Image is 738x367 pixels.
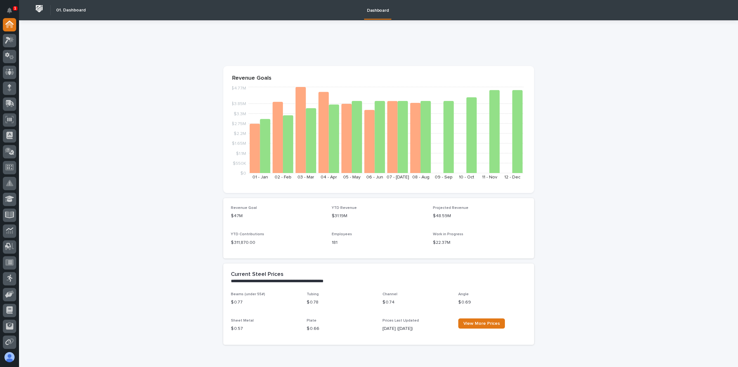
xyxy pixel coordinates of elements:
a: View More Prices [458,318,505,329]
p: 1 [14,6,16,10]
p: $ 0.66 [307,325,375,332]
p: $ 0.78 [307,299,375,306]
text: 10 - Oct [459,175,474,179]
span: View More Prices [463,321,500,326]
span: Tubing [307,292,319,296]
text: 01 - Jan [252,175,268,179]
text: 08 - Aug [412,175,429,179]
text: 05 - May [343,175,361,179]
tspan: $1.65M [232,142,246,146]
span: Angle [458,292,469,296]
tspan: $550K [233,161,246,166]
button: Notifications [3,4,16,17]
span: Projected Revenue [433,206,468,210]
text: 06 - Jun [366,175,383,179]
span: Work in Progress [433,232,463,236]
span: YTD Revenue [332,206,357,210]
span: Beams (under 55#) [231,292,265,296]
span: Revenue Goal [231,206,257,210]
span: Channel [382,292,397,296]
button: users-avatar [3,350,16,364]
p: $48.59M [433,213,526,219]
text: 07 - [DATE] [386,175,409,179]
text: 04 - Apr [321,175,337,179]
text: 12 - Dec [504,175,520,179]
img: Workspace Logo [33,3,45,15]
p: $31.19M [332,213,425,219]
p: $ 0.77 [231,299,299,306]
text: 11 - Nov [482,175,497,179]
p: $ 311,870.00 [231,239,324,246]
tspan: $4.77M [231,86,246,91]
p: $ 0.57 [231,325,299,332]
text: 03 - Mar [297,175,314,179]
p: [DATE] ([DATE]) [382,325,451,332]
tspan: $3.3M [234,112,246,116]
p: 181 [332,239,425,246]
h2: 01. Dashboard [56,8,86,13]
text: 02 - Feb [275,175,291,179]
p: Revenue Goals [232,75,525,82]
p: $47M [231,213,324,219]
span: YTD Contributions [231,232,264,236]
tspan: $2.75M [232,122,246,126]
p: $ 0.69 [458,299,526,306]
p: $ 0.74 [382,299,451,306]
span: Employees [332,232,352,236]
h2: Current Steel Prices [231,271,284,278]
span: Sheet Metal [231,319,254,323]
p: $22.37M [433,239,526,246]
tspan: $1.1M [236,151,246,156]
tspan: $0 [240,171,246,176]
span: Plate [307,319,317,323]
div: Notifications1 [8,8,16,18]
tspan: $3.85M [231,102,246,106]
text: 09 - Sep [434,175,452,179]
span: Prices Last Updated [382,319,419,323]
tspan: $2.2M [234,131,246,136]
